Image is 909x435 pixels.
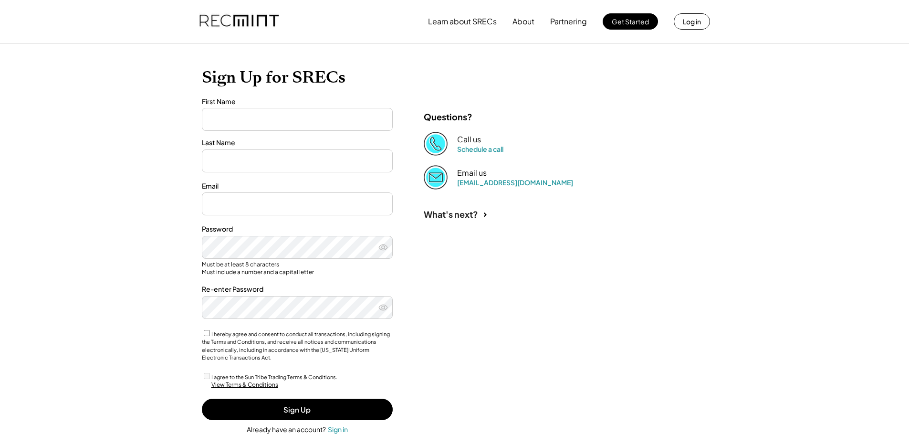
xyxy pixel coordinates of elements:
[202,285,393,294] div: Re-enter Password
[457,178,573,187] a: [EMAIL_ADDRESS][DOMAIN_NAME]
[424,111,472,122] div: Questions?
[550,12,587,31] button: Partnering
[202,97,393,106] div: First Name
[247,425,326,435] div: Already have an account?
[211,381,278,389] div: View Terms & Conditions
[428,12,497,31] button: Learn about SRECs
[202,181,393,191] div: Email
[202,138,393,148] div: Last Name
[202,399,393,420] button: Sign Up
[424,132,448,156] img: Phone%20copy%403x.png
[202,224,393,234] div: Password
[512,12,534,31] button: About
[202,331,390,361] label: I hereby agree and consent to conduct all transactions, including signing the Terms and Condition...
[424,165,448,189] img: Email%202%403x.png
[328,425,348,434] div: Sign in
[457,145,503,153] a: Schedule a call
[457,135,481,145] div: Call us
[457,168,487,178] div: Email us
[211,374,337,380] label: I agree to the Sun Tribe Trading Terms & Conditions.
[603,13,658,30] button: Get Started
[674,13,710,30] button: Log in
[424,209,478,220] div: What's next?
[199,5,279,38] img: recmint-logotype%403x.png
[202,261,393,276] div: Must be at least 8 characters Must include a number and a capital letter
[202,67,708,87] h1: Sign Up for SRECs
